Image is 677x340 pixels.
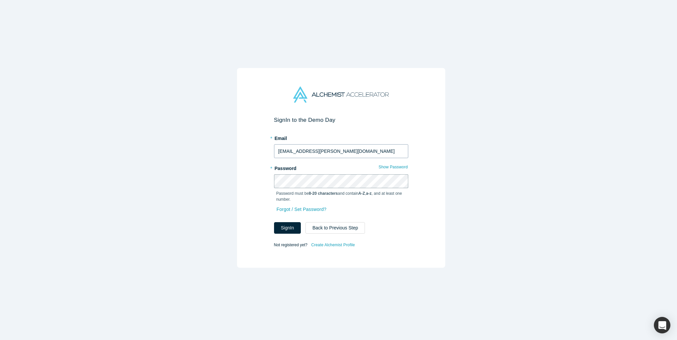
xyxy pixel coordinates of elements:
strong: A-Z [358,191,365,196]
strong: 8-20 characters [309,191,338,196]
span: Not registered yet? [274,243,307,247]
label: Email [274,133,408,142]
a: Forgot / Set Password? [276,204,327,215]
label: Password [274,163,408,172]
button: Back to Previous Step [305,222,365,234]
img: Alchemist Accelerator Logo [293,86,388,103]
button: SignIn [274,222,301,234]
strong: a-z [366,191,372,196]
button: Show Password [378,163,408,171]
p: Password must be and contain , , and at least one number. [276,190,406,202]
a: Create Alchemist Profile [311,241,355,249]
h2: Sign In to the Demo Day [274,117,408,123]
